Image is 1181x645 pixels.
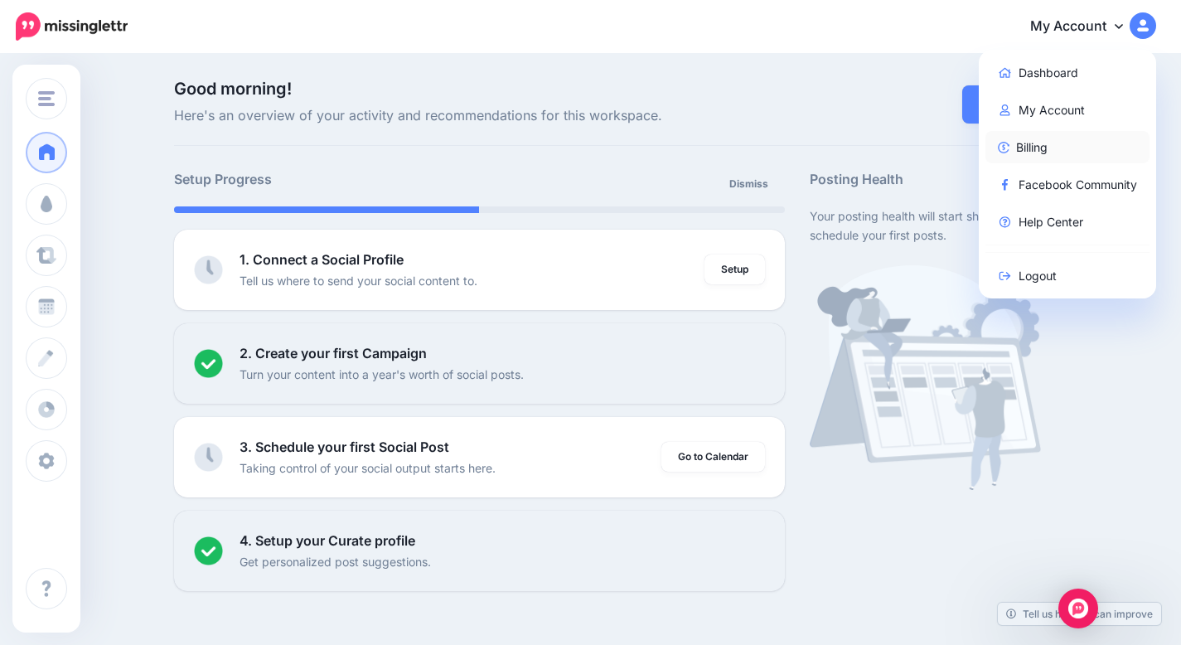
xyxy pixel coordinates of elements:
p: Turn your content into a year's worth of social posts. [240,365,524,384]
a: Billing [985,131,1150,163]
a: Help Center [985,206,1150,238]
img: checked-circle.png [194,349,223,378]
div: Open Intercom Messenger [1058,589,1098,628]
a: Dashboard [985,56,1150,89]
b: 1. Connect a Social Profile [240,251,404,268]
a: Go to Calendar [661,442,765,472]
img: checked-circle.png [194,536,223,565]
a: Dismiss [719,169,778,199]
b: 3. Schedule your first Social Post [240,439,449,455]
span: Good morning! [174,79,292,99]
a: My Account [1014,7,1156,47]
a: Facebook Community [985,168,1150,201]
span: Here's an overview of your activity and recommendations for this workspace. [174,105,785,127]
a: My Account [985,94,1150,126]
img: clock-grey.png [194,443,223,472]
p: Taking control of your social output starts here. [240,458,496,478]
h5: Setup Progress [174,169,479,190]
b: 4. Setup your Curate profile [240,532,415,549]
img: calendar-waiting.png [810,265,1041,490]
p: Get personalized post suggestions. [240,552,431,571]
b: 2. Create your first Campaign [240,345,427,361]
p: Your posting health will start showing here once you schedule your first posts. [810,206,1102,245]
a: Create Post [962,85,1062,124]
img: menu.png [38,91,55,106]
a: Tell us how we can improve [998,603,1161,625]
img: Missinglettr [16,12,128,41]
div: My Account [979,50,1157,298]
p: Tell us where to send your social content to. [240,271,477,290]
a: Setup [704,255,765,284]
a: Logout [985,259,1150,292]
img: clock-grey.png [194,255,223,284]
h5: Posting Health [810,169,1102,190]
img: revenue-blue.png [998,142,1009,153]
